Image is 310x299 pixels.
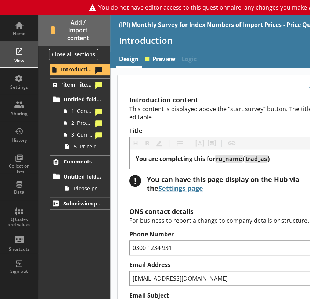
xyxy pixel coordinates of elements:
[62,105,110,117] a: 1. Confirmation of item information
[64,96,102,103] span: Untitled folder
[6,84,32,90] div: Settings
[71,131,93,138] span: 3. Current price of item
[71,108,93,115] span: 1. Confirmation of item information
[50,197,110,210] a: Submission page
[6,163,32,175] div: Collection Lists
[63,200,102,207] span: Submission page
[216,155,242,163] span: ru_name
[61,66,93,73] span: Introduction
[62,182,110,194] a: Please provide any further details that will help us to understand your business and tell an indu...
[62,141,110,152] a: 5. Price change comments
[136,155,215,163] span: You are completing this for
[243,155,245,163] span: (
[142,52,179,68] a: Preview
[6,137,32,143] div: History
[54,94,110,152] li: Untitled folder1. Confirmation of item information2: Product changes3. Current price of item5. Pr...
[61,81,93,88] span: [item - item_number] [item - item_specification_1]
[50,78,110,91] a: [item - item_number] [item - item_specification_1]
[129,175,141,187] div: !
[6,217,32,228] div: Q Codes and values
[6,246,32,252] div: Shortcuts
[38,78,110,152] li: [item - item_number] [item - item_specification_1]Untitled folder1. Confirmation of item informat...
[6,189,32,195] div: Data
[245,155,267,163] span: trad_as
[62,129,110,141] a: 3. Current price of item
[179,52,199,68] span: Logic
[38,155,110,194] li: CommentsUntitled folderPlease provide any further details that will help us to understand your bu...
[38,15,110,46] button: Add / import content
[62,117,110,129] a: 2: Product changes
[74,143,102,150] span: 5. Price change comments
[6,111,32,117] div: Sharing
[49,49,98,60] button: Close all sections
[74,185,102,192] span: Please provide any further details that will help us to understand your business and tell an indu...
[268,155,270,163] span: )
[50,155,110,168] a: Comments
[6,268,32,274] div: Sign out
[54,170,110,194] li: Untitled folderPlease provide any further details that will help us to understand your business a...
[6,31,32,36] div: Home
[6,58,32,64] div: View
[158,184,203,193] a: Settings page
[50,170,110,182] a: Untitled folder
[51,19,98,42] span: Add / import content
[71,119,93,126] span: 2: Product changes
[116,52,142,68] a: Design
[50,64,110,75] a: Introduction
[64,158,102,165] span: Comments
[64,173,102,180] span: Untitled folder
[50,94,110,105] a: Untitled folder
